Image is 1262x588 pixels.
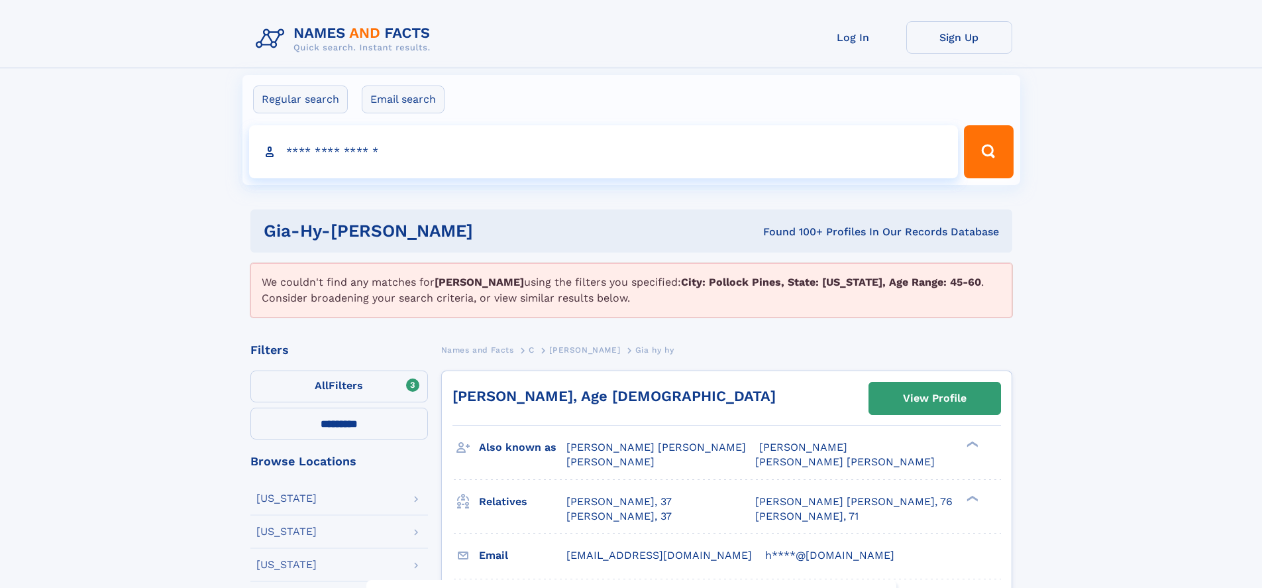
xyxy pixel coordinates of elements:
[435,276,524,288] b: [PERSON_NAME]
[249,125,959,178] input: search input
[256,493,317,504] div: [US_STATE]
[315,379,329,392] span: All
[452,388,776,404] a: [PERSON_NAME], Age [DEMOGRAPHIC_DATA]
[441,341,514,358] a: Names and Facts
[549,341,620,358] a: [PERSON_NAME]
[964,125,1013,178] button: Search Button
[618,225,999,239] div: Found 100+ Profiles In Our Records Database
[755,455,935,468] span: [PERSON_NAME] [PERSON_NAME]
[869,382,1000,414] a: View Profile
[250,21,441,57] img: Logo Names and Facts
[250,455,428,467] div: Browse Locations
[250,371,428,402] label: Filters
[759,441,847,453] span: [PERSON_NAME]
[635,345,674,355] span: Gia hy hy
[549,345,620,355] span: [PERSON_NAME]
[479,491,566,513] h3: Relatives
[479,436,566,459] h3: Also known as
[529,345,535,355] span: C
[800,21,906,54] a: Log In
[479,544,566,567] h3: Email
[250,263,1012,318] div: We couldn't find any matches for using the filters you specified: . Consider broadening your sear...
[566,455,655,468] span: [PERSON_NAME]
[681,276,981,288] b: City: Pollock Pines, State: [US_STATE], Age Range: 45-60
[529,341,535,358] a: C
[253,86,348,113] label: Regular search
[566,441,746,453] span: [PERSON_NAME] [PERSON_NAME]
[755,509,859,524] a: [PERSON_NAME], 71
[264,223,618,239] h1: gia-hy-[PERSON_NAME]
[906,21,1012,54] a: Sign Up
[256,526,317,537] div: [US_STATE]
[362,86,445,113] label: Email search
[903,383,967,414] div: View Profile
[256,559,317,570] div: [US_STATE]
[250,344,428,356] div: Filters
[566,509,672,524] a: [PERSON_NAME], 37
[963,494,979,502] div: ❯
[755,495,953,509] a: [PERSON_NAME] [PERSON_NAME], 76
[566,549,752,561] span: [EMAIL_ADDRESS][DOMAIN_NAME]
[963,440,979,449] div: ❯
[566,495,672,509] a: [PERSON_NAME], 37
